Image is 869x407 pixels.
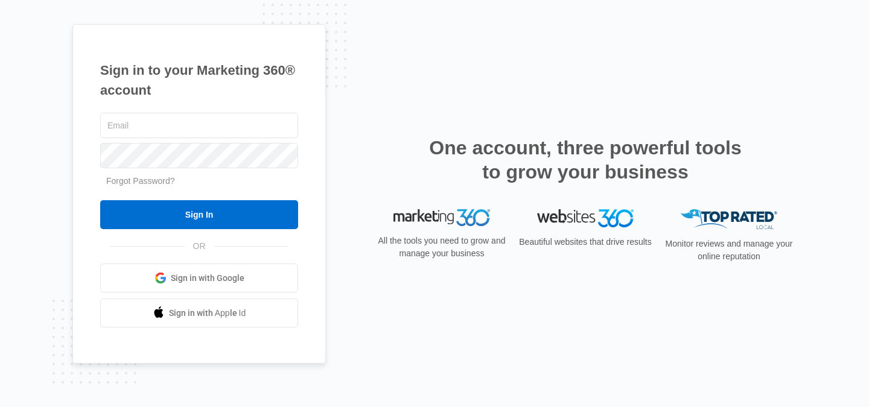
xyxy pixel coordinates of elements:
[100,200,298,229] input: Sign In
[537,209,634,227] img: Websites 360
[425,136,745,184] h2: One account, three powerful tools to grow your business
[100,60,298,100] h1: Sign in to your Marketing 360® account
[169,307,246,320] span: Sign in with Apple Id
[100,113,298,138] input: Email
[100,298,298,327] a: Sign in with Apple Id
[518,236,653,248] p: Beautiful websites that drive results
[171,272,244,285] span: Sign in with Google
[393,209,490,226] img: Marketing 360
[185,240,214,253] span: OR
[661,238,797,263] p: Monitor reviews and manage your online reputation
[100,263,298,292] a: Sign in with Google
[374,235,509,260] p: All the tools you need to grow and manage your business
[106,176,175,186] a: Forgot Password?
[681,209,777,229] img: Top Rated Local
